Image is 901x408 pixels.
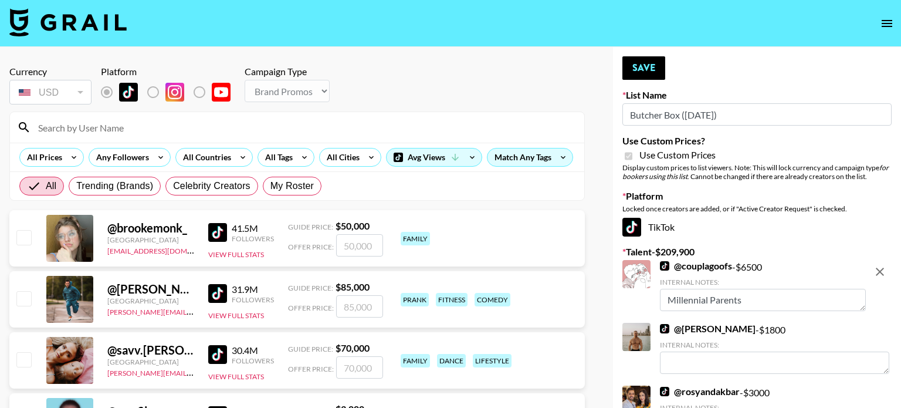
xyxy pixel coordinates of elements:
[336,281,370,292] strong: $ 85,000
[622,218,641,237] img: TikTok
[288,365,334,373] span: Offer Price:
[208,250,264,259] button: View Full Stats
[107,296,194,305] div: [GEOGRAPHIC_DATA]
[660,340,889,349] div: Internal Notes:
[660,289,866,311] textarea: Millennial Parents
[401,293,429,306] div: prank
[232,345,274,356] div: 30.4M
[660,324,669,333] img: TikTok
[660,261,669,271] img: TikTok
[336,356,383,379] input: 70,000
[173,179,250,193] span: Celebrity Creators
[288,345,333,353] span: Guide Price:
[660,260,866,311] div: - $ 6500
[660,278,866,286] div: Internal Notes:
[336,234,383,257] input: 50,000
[622,89,892,101] label: List Name
[622,218,892,237] div: TikTok
[232,234,274,243] div: Followers
[232,222,274,234] div: 41.5M
[288,222,333,231] span: Guide Price:
[107,221,194,235] div: @ brookemonk_
[436,293,468,306] div: fitness
[875,12,899,35] button: open drawer
[258,149,295,166] div: All Tags
[622,190,892,202] label: Platform
[622,204,892,213] div: Locked once creators are added, or if "Active Creator Request" is checked.
[437,354,466,367] div: dance
[9,66,92,77] div: Currency
[475,293,510,306] div: comedy
[107,282,194,296] div: @ [PERSON_NAME].[PERSON_NAME]
[336,220,370,231] strong: $ 50,000
[212,83,231,102] img: YouTube
[208,345,227,364] img: TikTok
[622,163,892,181] div: Display custom prices to list viewers. Note: This will lock currency and campaign type . Cannot b...
[660,323,756,335] a: @[PERSON_NAME]
[660,387,669,396] img: TikTok
[107,305,281,316] a: [PERSON_NAME][EMAIL_ADDRESS][DOMAIN_NAME]
[101,80,240,104] div: List locked to TikTok.
[101,66,240,77] div: Platform
[20,149,65,166] div: All Prices
[320,149,362,166] div: All Cities
[208,311,264,320] button: View Full Stats
[622,56,665,80] button: Save
[473,354,512,367] div: lifestyle
[288,304,334,312] span: Offer Price:
[119,83,138,102] img: TikTok
[232,295,274,304] div: Followers
[868,260,892,284] button: remove
[12,82,89,103] div: USD
[232,284,274,295] div: 31.9M
[660,386,740,397] a: @rosyandakbar
[660,260,732,272] a: @couplagoofs
[401,232,430,245] div: family
[9,77,92,107] div: Currency is locked to USD
[622,135,892,147] label: Use Custom Prices?
[107,343,194,358] div: @ savv.[PERSON_NAME]
[208,223,227,242] img: TikTok
[660,323,889,374] div: - $ 1800
[31,118,577,137] input: Search by User Name
[336,342,370,353] strong: $ 70,000
[107,235,194,244] div: [GEOGRAPHIC_DATA]
[208,372,264,381] button: View Full Stats
[232,356,274,365] div: Followers
[270,179,314,193] span: My Roster
[208,284,227,303] img: TikTok
[76,179,153,193] span: Trending (Brands)
[401,354,430,367] div: family
[165,83,184,102] img: Instagram
[487,149,573,166] div: Match Any Tags
[46,179,56,193] span: All
[387,149,482,166] div: Avg Views
[89,149,151,166] div: Any Followers
[288,284,333,292] span: Guide Price:
[622,163,889,181] em: for bookers using this list
[336,295,383,318] input: 85,000
[639,149,716,161] span: Use Custom Prices
[288,242,334,251] span: Offer Price:
[107,358,194,366] div: [GEOGRAPHIC_DATA]
[245,66,330,77] div: Campaign Type
[107,366,281,377] a: [PERSON_NAME][EMAIL_ADDRESS][DOMAIN_NAME]
[9,8,127,36] img: Grail Talent
[107,244,225,255] a: [EMAIL_ADDRESS][DOMAIN_NAME]
[622,246,892,258] label: Talent - $ 209,900
[176,149,233,166] div: All Countries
